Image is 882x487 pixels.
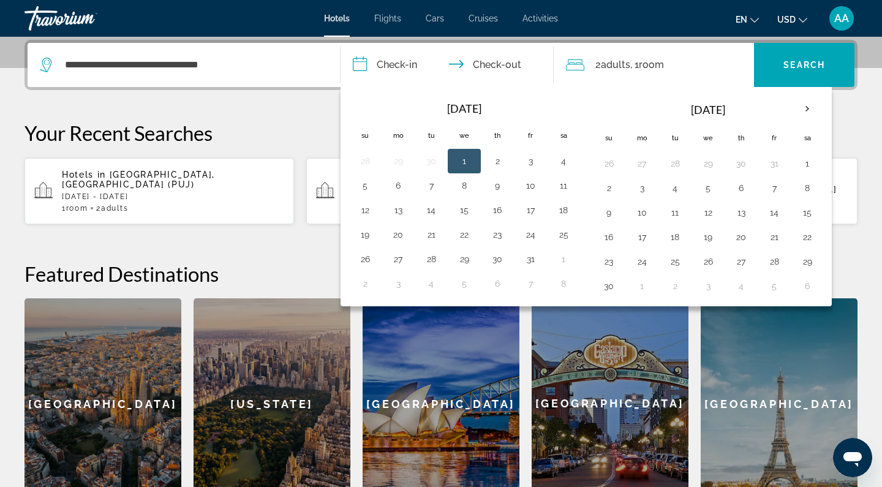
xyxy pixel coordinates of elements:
button: Day 20 [731,228,751,246]
button: Day 17 [632,228,652,246]
button: Day 9 [599,204,619,221]
span: 2 [96,204,128,213]
p: [DATE] - [DATE] [62,192,284,201]
button: Day 23 [488,226,507,243]
span: Hotels in [62,170,106,179]
button: Day 16 [599,228,619,246]
button: Day 12 [355,202,375,219]
button: Day 7 [764,179,784,197]
span: AA [834,12,849,25]
button: Day 8 [797,179,817,197]
button: Day 20 [388,226,408,243]
button: Day 6 [797,277,817,295]
button: Day 2 [665,277,685,295]
button: User Menu [826,6,858,31]
button: Day 10 [521,177,540,194]
button: Day 31 [521,251,540,268]
button: Day 2 [599,179,619,197]
button: Day 5 [355,177,375,194]
button: Day 29 [388,153,408,170]
span: Room [66,204,88,213]
button: Day 3 [632,179,652,197]
button: Day 18 [665,228,685,246]
button: Day 21 [764,228,784,246]
button: Day 4 [554,153,573,170]
button: Day 28 [421,251,441,268]
button: Day 11 [665,204,685,221]
button: Day 2 [488,153,507,170]
button: Day 4 [421,275,441,292]
button: Day 10 [632,204,652,221]
a: Cruises [469,13,498,23]
button: Day 1 [632,277,652,295]
button: Day 26 [698,253,718,270]
button: Day 29 [698,155,718,172]
button: Day 6 [388,177,408,194]
button: Day 26 [599,155,619,172]
button: Change currency [777,10,807,28]
button: Day 7 [521,275,540,292]
button: Day 24 [521,226,540,243]
a: Hotels [324,13,350,23]
button: Day 3 [521,153,540,170]
button: Day 1 [554,251,573,268]
button: Day 27 [731,253,751,270]
button: Day 5 [764,277,784,295]
button: Day 18 [554,202,573,219]
button: Day 27 [632,155,652,172]
span: [GEOGRAPHIC_DATA], [GEOGRAPHIC_DATA] (PUJ) [62,170,215,189]
button: Day 8 [554,275,573,292]
button: Day 28 [355,153,375,170]
button: Day 25 [665,253,685,270]
button: Hotels in [GEOGRAPHIC_DATA], [GEOGRAPHIC_DATA][US_STATE], [GEOGRAPHIC_DATA], [GEOGRAPHIC_DATA][DA... [306,157,576,225]
button: Change language [736,10,759,28]
a: Travorium [24,2,147,34]
button: Hotels in [GEOGRAPHIC_DATA], [GEOGRAPHIC_DATA] (PUJ)[DATE] - [DATE]1Room2Adults [24,157,294,225]
button: Day 30 [421,153,441,170]
button: Day 14 [421,202,441,219]
button: Day 11 [554,177,573,194]
div: Search widget [28,43,854,87]
button: Day 30 [731,155,751,172]
span: 2 [595,56,630,74]
button: Day 3 [388,275,408,292]
button: Day 28 [665,155,685,172]
h2: Featured Destinations [24,262,858,286]
button: Day 9 [488,177,507,194]
button: Day 16 [488,202,507,219]
button: Day 12 [698,204,718,221]
button: Day 21 [421,226,441,243]
p: Your Recent Searches [24,121,858,145]
button: Day 5 [454,275,474,292]
a: Activities [522,13,558,23]
button: Day 22 [797,228,817,246]
button: Day 15 [454,202,474,219]
button: Day 15 [797,204,817,221]
button: Day 30 [599,277,619,295]
button: Day 29 [797,253,817,270]
button: Day 24 [632,253,652,270]
span: Room [639,59,664,70]
button: Day 19 [698,228,718,246]
button: Day 4 [665,179,685,197]
button: Day 29 [454,251,474,268]
span: , 1 [630,56,664,74]
button: Day 22 [454,226,474,243]
button: Day 28 [764,253,784,270]
button: Day 1 [797,155,817,172]
button: Day 25 [554,226,573,243]
button: Travelers: 2 adults, 0 children [554,43,755,87]
button: Day 13 [731,204,751,221]
span: Adults [601,59,630,70]
button: Day 2 [355,275,375,292]
button: Day 1 [454,153,474,170]
button: Day 14 [764,204,784,221]
span: Adults [101,204,128,213]
button: Day 31 [764,155,784,172]
button: Day 8 [454,177,474,194]
span: USD [777,15,796,25]
button: Day 6 [488,275,507,292]
span: Cars [426,13,444,23]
